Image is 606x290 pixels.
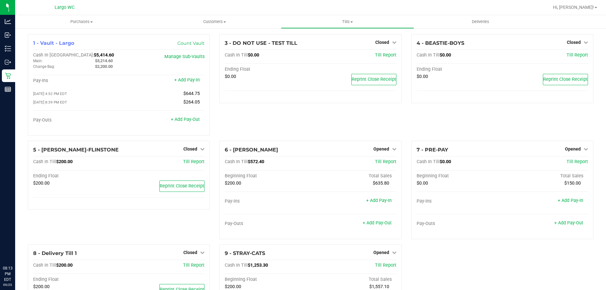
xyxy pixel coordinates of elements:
[183,99,200,105] span: $264.05
[148,15,281,28] a: Customers
[351,74,396,85] button: Reprint Close Receipt
[502,173,588,179] div: Total Sales
[3,282,12,287] p: 09/25
[543,74,588,85] button: Reprint Close Receipt
[281,15,414,28] a: Tills
[375,52,396,58] a: Till Report
[225,74,236,79] span: $0.00
[225,147,278,153] span: 6 - [PERSON_NAME]
[5,59,11,65] inline-svg: Outbound
[440,52,451,58] span: $0.00
[183,91,200,96] span: $644.75
[33,100,67,104] span: [DATE] 8:39 PM EDT
[225,173,311,179] div: Beginning Float
[171,117,200,122] a: + Add Pay-Out
[248,263,268,268] span: $1,253.30
[554,220,583,226] a: + Add Pay-Out
[225,40,297,46] span: 3 - DO NOT USE - TEST TILL
[225,221,311,227] div: Pay-Outs
[375,159,396,164] a: Till Report
[33,147,119,153] span: 5 - [PERSON_NAME]-FLINSTONE
[225,198,311,204] div: Pay-Ins
[33,173,119,179] div: Ending Float
[225,284,241,289] span: $200.00
[248,159,264,164] span: $572.40
[174,77,200,83] a: + Add Pay-In
[225,159,248,164] span: Cash In Till
[417,40,464,46] span: 4 - BEASTIE-BOYS
[94,52,114,58] span: $5,414.60
[225,263,248,268] span: Cash In Till
[33,92,67,96] span: [DATE] 4:52 PM EDT
[6,240,25,258] iframe: Resource center
[183,250,197,255] span: Closed
[352,77,396,82] span: Reprint Close Receipt
[553,5,594,10] span: Hi, [PERSON_NAME]!
[56,263,73,268] span: $200.00
[33,117,119,123] div: Pay-Outs
[417,74,428,79] span: $0.00
[440,159,451,164] span: $0.00
[19,239,26,246] iframe: Resource center unread badge
[543,77,588,82] span: Reprint Close Receipt
[225,250,265,256] span: 9 - STRAY-CATS
[417,147,448,153] span: 7 - PRE-PAY
[225,277,311,282] div: Beginning Float
[33,78,119,84] div: Pay-Ins
[33,263,56,268] span: Cash In Till
[33,52,94,58] span: Cash In [GEOGRAPHIC_DATA]:
[363,220,392,226] a: + Add Pay-Out
[33,250,77,256] span: 8 - Delivery Till 1
[160,183,204,189] span: Reprint Close Receipt
[3,265,12,282] p: 08:13 PM EDT
[373,181,389,186] span: $635.80
[373,250,389,255] span: Opened
[369,284,389,289] span: $1,557.10
[417,159,440,164] span: Cash In Till
[183,159,205,164] a: Till Report
[33,181,50,186] span: $200.00
[567,52,588,58] a: Till Report
[5,86,11,92] inline-svg: Reports
[565,146,581,151] span: Opened
[95,58,113,63] span: $3,214.60
[567,159,588,164] a: Till Report
[5,73,11,79] inline-svg: Retail
[33,64,55,69] span: Change Bag:
[567,40,581,45] span: Closed
[56,159,73,164] span: $200.00
[558,198,583,203] a: + Add Pay-In
[33,159,56,164] span: Cash In Till
[463,19,498,25] span: Deliveries
[366,198,392,203] a: + Add Pay-In
[281,19,413,25] span: Tills
[5,45,11,52] inline-svg: Inventory
[311,277,396,282] div: Total Sales
[5,18,11,25] inline-svg: Analytics
[417,52,440,58] span: Cash In Till
[564,181,581,186] span: $150.00
[417,181,428,186] span: $0.00
[183,263,205,268] a: Till Report
[417,198,502,204] div: Pay-Ins
[95,64,113,69] span: $2,200.00
[417,221,502,227] div: Pay-Outs
[225,52,248,58] span: Cash In Till
[225,181,241,186] span: $200.00
[33,40,74,46] span: 1 - Vault - Largo
[375,263,396,268] a: Till Report
[164,54,205,59] a: Manage Sub-Vaults
[417,173,502,179] div: Beginning Float
[311,173,396,179] div: Total Sales
[225,67,311,72] div: Ending Float
[375,40,389,45] span: Closed
[33,59,43,63] span: Main:
[159,181,205,192] button: Reprint Close Receipt
[15,19,148,25] span: Purchases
